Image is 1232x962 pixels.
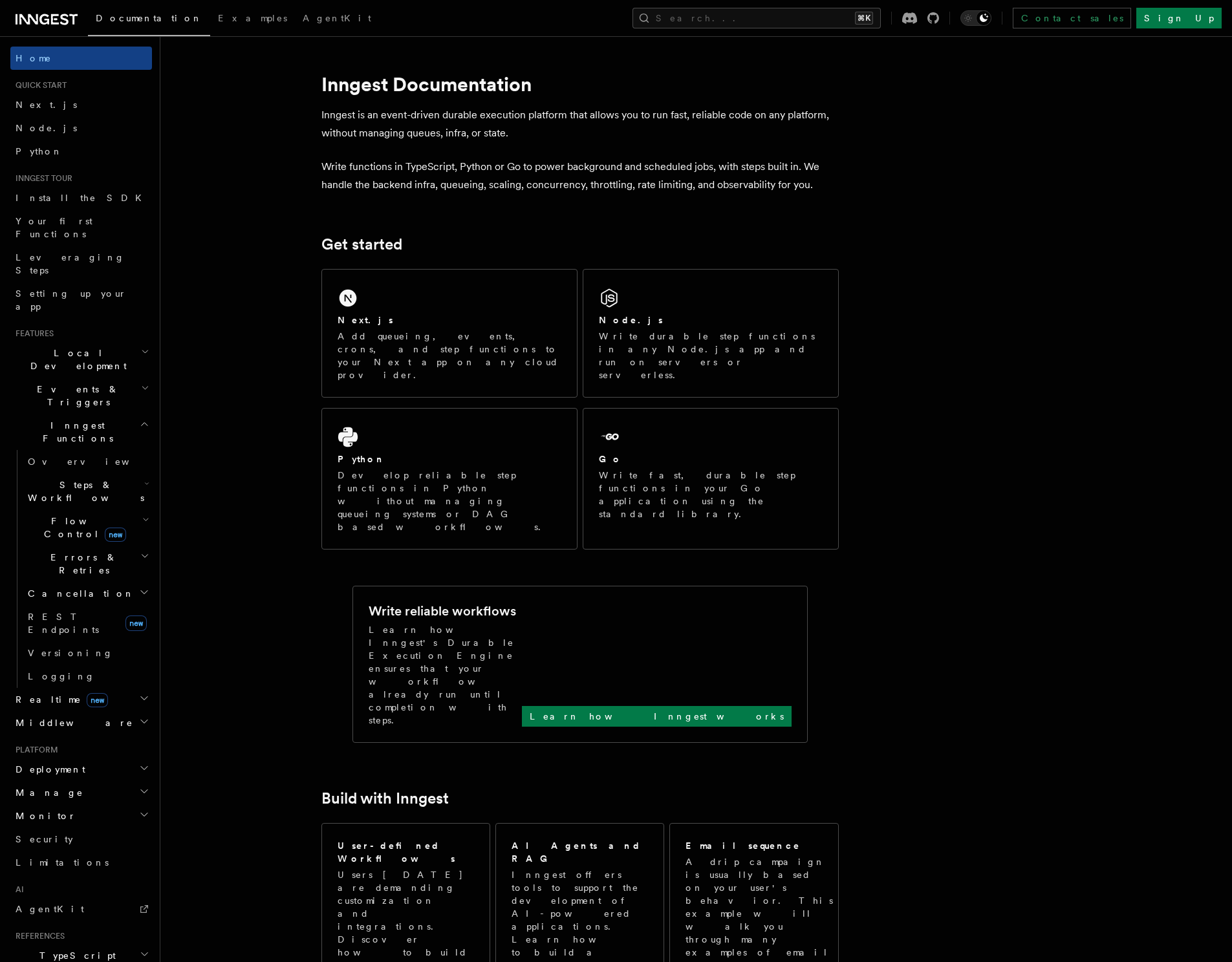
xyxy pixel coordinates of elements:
span: Events & Triggers [10,383,141,409]
button: Cancellation [23,582,152,605]
button: Search...⌘K [632,8,881,28]
span: Quick start [10,80,67,91]
a: Next.js [10,93,152,116]
a: AgentKit [295,4,379,35]
a: Sign Up [1136,8,1222,28]
a: Your first Functions [10,209,152,246]
span: Flow Control [23,515,142,540]
span: Errors & Retries [23,551,140,577]
p: Write fast, durable step functions in your Go application using the standard library. [599,469,823,520]
a: Logging [23,665,152,688]
a: Contact sales [1013,8,1131,28]
a: Node.js [10,116,152,140]
span: Features [10,328,54,339]
span: Realtime [10,693,108,706]
button: Monitor [10,804,152,828]
button: Flow Controlnew [23,509,152,546]
span: Versioning [28,648,113,658]
kbd: ⌘K [855,12,873,25]
span: Leveraging Steps [16,252,125,275]
h1: Inngest Documentation [321,72,839,96]
span: Your first Functions [16,216,92,239]
a: Setting up your app [10,282,152,318]
span: Next.js [16,100,77,110]
span: new [125,615,147,631]
span: AgentKit [303,13,371,23]
span: REST Endpoints [28,612,99,635]
span: Platform [10,745,58,755]
a: Documentation [88,4,210,36]
button: Deployment [10,758,152,781]
p: Develop reliable step functions in Python without managing queueing systems or DAG based workflows. [338,469,561,533]
a: Leveraging Steps [10,246,152,282]
button: Events & Triggers [10,378,152,414]
span: Steps & Workflows [23,478,144,504]
p: Write functions in TypeScript, Python or Go to power background and scheduled jobs, with steps bu... [321,158,839,194]
span: new [87,693,108,707]
a: Install the SDK [10,186,152,209]
a: Limitations [10,851,152,874]
span: Manage [10,786,83,799]
h2: Node.js [599,314,663,326]
span: Documentation [96,13,202,23]
h2: Next.js [338,314,393,326]
h2: User-defined Workflows [338,839,474,865]
span: Overview [28,456,161,467]
button: Toggle dark mode [960,10,991,26]
span: Setting up your app [16,288,127,312]
p: Learn how Inngest's Durable Execution Engine ensures that your workflow already run until complet... [369,623,522,727]
button: Errors & Retries [23,546,152,582]
p: Write durable step functions in any Node.js app and run on servers or serverless. [599,330,823,381]
a: Node.jsWrite durable step functions in any Node.js app and run on servers or serverless. [583,269,839,398]
a: Get started [321,235,402,253]
button: Manage [10,781,152,804]
button: Middleware [10,711,152,734]
span: Deployment [10,763,85,776]
span: Home [16,52,52,65]
a: Learn how Inngest works [522,706,792,727]
span: Inngest tour [10,173,72,184]
a: AgentKit [10,897,152,921]
h2: Python [338,453,385,465]
span: Local Development [10,347,141,372]
a: Next.jsAdd queueing, events, crons, and step functions to your Next app on any cloud provider. [321,269,578,398]
button: Realtimenew [10,688,152,711]
h2: Email sequence [686,839,801,852]
span: AgentKit [16,904,84,914]
p: Learn how Inngest works [530,710,784,723]
a: Security [10,828,152,851]
span: Monitor [10,809,76,822]
button: Local Development [10,341,152,378]
p: Add queueing, events, crons, and step functions to your Next app on any cloud provider. [338,330,561,381]
span: Install the SDK [16,193,149,203]
span: Logging [28,671,95,681]
span: Cancellation [23,587,135,600]
h2: Write reliable workflows [369,602,516,620]
a: Build with Inngest [321,789,449,807]
span: Node.js [16,123,77,133]
span: Examples [218,13,287,23]
a: Python [10,140,152,163]
div: Inngest Functions [10,450,152,688]
a: REST Endpointsnew [23,605,152,641]
span: Python [16,146,63,156]
a: Overview [23,450,152,473]
a: PythonDevelop reliable step functions in Python without managing queueing systems or DAG based wo... [321,408,578,550]
span: Inngest Functions [10,419,140,445]
h2: Go [599,453,622,465]
button: Steps & Workflows [23,473,152,509]
span: AI [10,884,24,895]
span: new [105,528,126,542]
span: Limitations [16,857,109,868]
span: Middleware [10,716,133,729]
a: Home [10,47,152,70]
h2: AI Agents and RAG [512,839,650,865]
a: GoWrite fast, durable step functions in your Go application using the standard library. [583,408,839,550]
button: Inngest Functions [10,414,152,450]
span: Security [16,834,73,844]
span: References [10,931,65,941]
a: Versioning [23,641,152,665]
p: Inngest is an event-driven durable execution platform that allows you to run fast, reliable code ... [321,106,839,142]
a: Examples [210,4,295,35]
